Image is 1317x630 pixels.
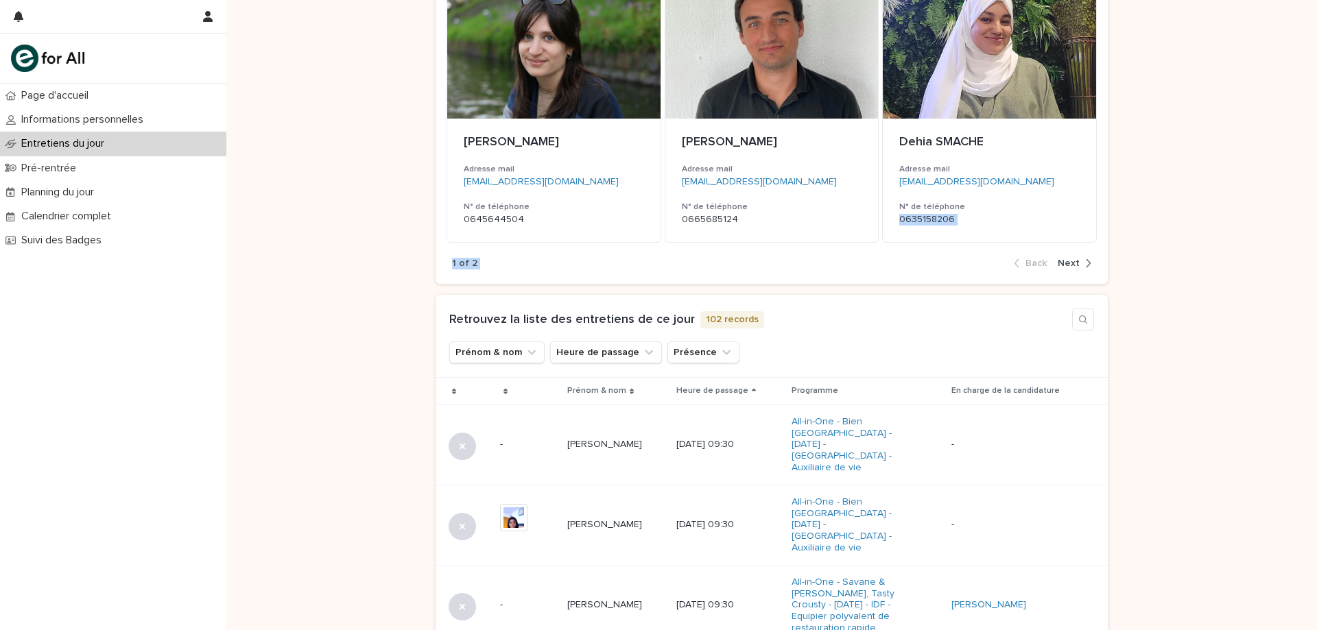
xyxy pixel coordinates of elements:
[550,341,662,363] button: Heure de passage
[676,519,781,531] p: [DATE] 09:30
[682,214,862,226] p: 0665685124
[899,202,1080,213] h3: N° de téléphone
[951,439,1066,450] p: -
[11,45,84,72] img: mHINNnv7SNCQZijbaqql
[16,186,105,199] p: Planning du jour
[682,136,777,148] span: [PERSON_NAME]
[676,599,781,611] p: [DATE] 09:30
[792,416,906,474] a: All-in-One - Bien [GEOGRAPHIC_DATA] - [DATE] - [GEOGRAPHIC_DATA] - Auxiliaire de vie
[667,341,739,363] button: Présence
[567,436,645,450] p: [PERSON_NAME]
[500,439,556,450] p: -
[16,162,87,175] p: Pré-rentrée
[682,202,862,213] h3: N° de téléphone
[899,164,1080,175] h3: Adresse mail
[899,136,984,148] span: Dehia SMACHE
[682,177,837,186] a: [EMAIL_ADDRESS][DOMAIN_NAME]
[16,113,154,126] p: Informations personnelles
[567,383,626,398] p: Prénom & nom
[16,210,122,223] p: Calendrier complet
[16,234,112,247] p: Suivi des Badges
[1052,257,1091,269] button: Next
[682,164,862,175] h3: Adresse mail
[464,164,644,175] h3: Adresse mail
[500,599,556,611] p: -
[792,496,906,554] a: All-in-One - Bien [GEOGRAPHIC_DATA] - [DATE] - [GEOGRAPHIC_DATA] - Auxiliaire de vie
[436,485,1108,565] tr: [PERSON_NAME][PERSON_NAME] [DATE] 09:30All-in-One - Bien [GEOGRAPHIC_DATA] - [DATE] - [GEOGRAPHIC...
[676,383,748,398] p: Heure de passage
[436,404,1108,485] tr: -[PERSON_NAME][PERSON_NAME] [DATE] 09:30All-in-One - Bien [GEOGRAPHIC_DATA] - [DATE] - [GEOGRAPHI...
[1058,258,1080,268] span: Next
[452,258,477,269] p: 1 of 2
[449,313,695,328] h1: Retrouvez la liste des entretiens de ce jour
[1014,257,1052,269] button: Back
[792,383,838,398] p: Programme
[951,599,1026,611] a: [PERSON_NAME]
[700,311,764,328] p: 102 records
[16,137,115,150] p: Entretiens du jour
[449,341,545,363] button: Prénom & nom
[567,516,645,531] p: [PERSON_NAME]
[464,202,644,213] h3: N° de téléphone
[1025,258,1047,268] span: Back
[899,214,1080,226] p: 0635158206
[464,177,619,186] a: [EMAIL_ADDRESS][DOMAIN_NAME]
[464,214,644,226] p: 0645644504
[567,596,645,611] p: [PERSON_NAME]
[464,136,559,148] span: [PERSON_NAME]
[899,177,1054,186] a: [EMAIL_ADDRESS][DOMAIN_NAME]
[951,383,1060,398] p: En charge de la candidature
[16,89,99,102] p: Page d'accueil
[676,439,781,450] p: [DATE] 09:30
[951,519,1066,531] p: -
